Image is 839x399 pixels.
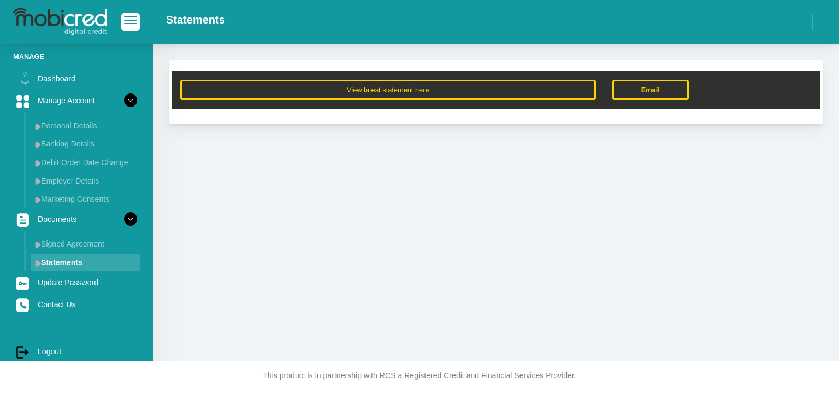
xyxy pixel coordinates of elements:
[35,141,41,148] img: menu arrow
[13,68,140,89] a: Dashboard
[13,8,107,36] img: logo-mobicred.svg
[31,190,140,208] a: Marketing Consents
[166,13,225,26] h2: Statements
[13,341,140,362] a: Logout
[612,80,689,100] a: Email
[35,196,41,203] img: menu arrow
[13,209,140,230] a: Documents
[13,294,140,315] a: Contact Us
[13,90,140,111] a: Manage Account
[35,178,41,185] img: menu arrow
[35,241,41,248] img: menu arrow
[31,235,140,253] a: Signed Agreement
[116,370,723,382] p: This product is in partnership with RCS a Registered Credit and Financial Services Provider.
[180,80,596,100] button: View latest statement here
[13,51,140,62] li: Manage
[35,123,41,130] img: menu arrow
[31,154,140,171] a: Debit Order Date Change
[31,117,140,134] a: Personal Details
[13,272,140,293] a: Update Password
[31,172,140,190] a: Employer Details
[31,254,140,271] a: Statements
[35,160,41,167] img: menu arrow
[31,135,140,152] a: Banking Details
[35,260,41,267] img: menu arrow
